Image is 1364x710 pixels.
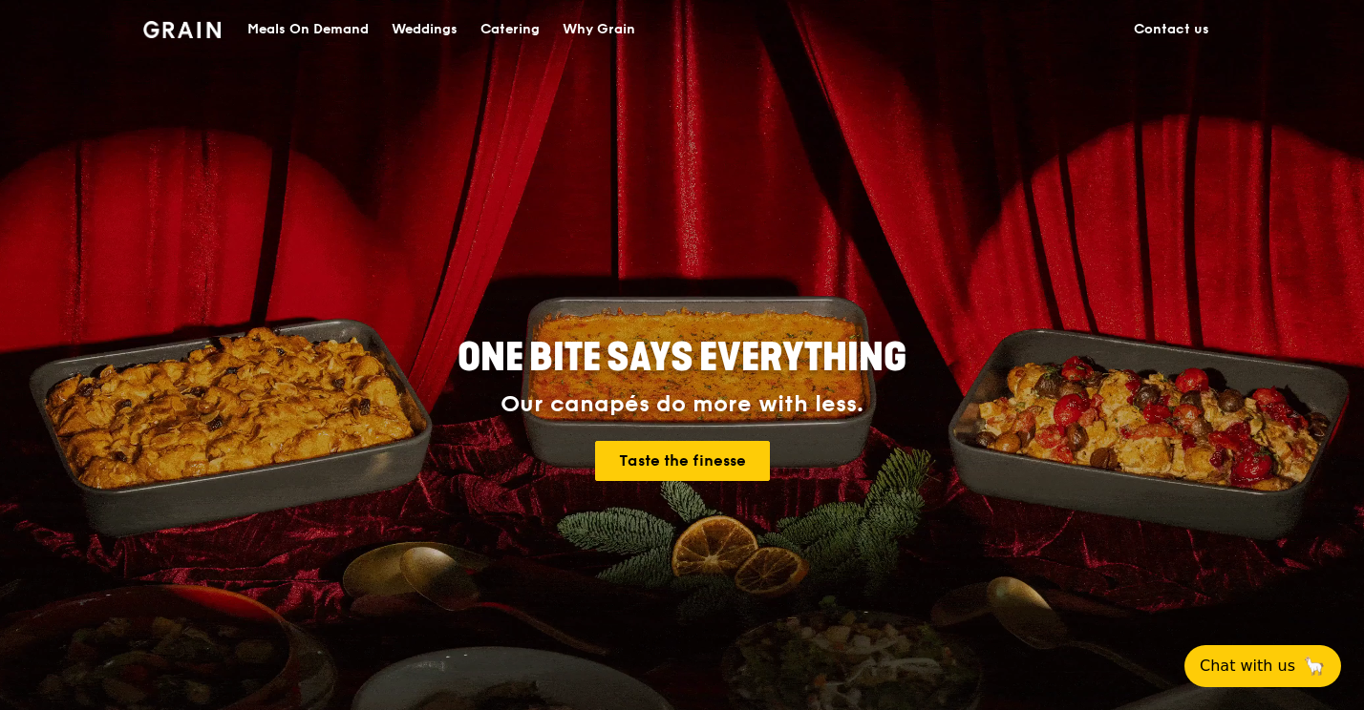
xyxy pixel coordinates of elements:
img: Grain [143,21,221,38]
div: Meals On Demand [247,1,369,58]
button: Chat with us🦙 [1184,645,1341,687]
a: Why Grain [551,1,647,58]
span: Chat with us [1200,655,1295,678]
div: Catering [480,1,540,58]
a: Contact us [1122,1,1221,58]
a: Taste the finesse [595,441,770,481]
a: Catering [469,1,551,58]
div: Why Grain [563,1,635,58]
div: Our canapés do more with less. [338,391,1026,418]
div: Weddings [392,1,458,58]
span: 🦙 [1303,655,1326,678]
span: ONE BITE SAYS EVERYTHING [458,335,906,381]
a: Weddings [380,1,469,58]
